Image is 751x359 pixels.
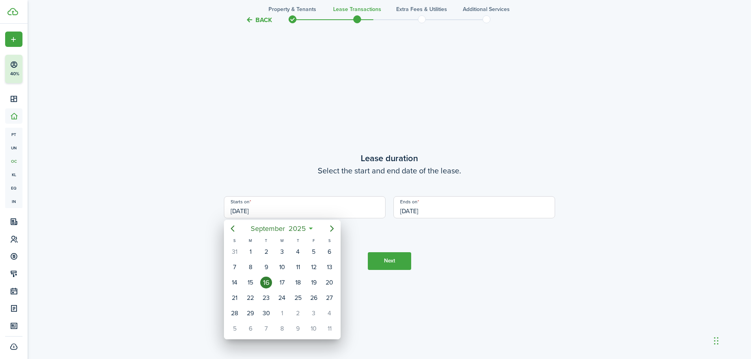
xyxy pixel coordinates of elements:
[323,261,335,273] div: Saturday, September 13, 2025
[287,221,307,236] span: 2025
[244,307,256,319] div: Monday, September 29, 2025
[276,323,288,335] div: Wednesday, October 8, 2025
[276,277,288,288] div: Wednesday, September 17, 2025
[292,246,304,258] div: Thursday, September 4, 2025
[244,292,256,304] div: Monday, September 22, 2025
[307,307,319,319] div: Friday, October 3, 2025
[260,261,272,273] div: Tuesday, September 9, 2025
[307,323,319,335] div: Friday, October 10, 2025
[260,323,272,335] div: Tuesday, October 7, 2025
[306,237,321,244] div: F
[323,307,335,319] div: Saturday, October 4, 2025
[276,261,288,273] div: Wednesday, September 10, 2025
[260,292,272,304] div: Tuesday, September 23, 2025
[323,277,335,288] div: Saturday, September 20, 2025
[290,237,306,244] div: T
[307,261,319,273] div: Friday, September 12, 2025
[276,307,288,319] div: Wednesday, October 1, 2025
[229,277,240,288] div: Sunday, September 14, 2025
[292,292,304,304] div: Thursday, September 25, 2025
[323,246,335,258] div: Saturday, September 6, 2025
[307,292,319,304] div: Friday, September 26, 2025
[246,221,311,236] mbsc-button: September2025
[229,307,240,319] div: Sunday, September 28, 2025
[258,237,274,244] div: T
[307,277,319,288] div: Friday, September 19, 2025
[242,237,258,244] div: M
[227,237,242,244] div: S
[292,277,304,288] div: Thursday, September 18, 2025
[229,261,240,273] div: Sunday, September 7, 2025
[244,323,256,335] div: Monday, October 6, 2025
[307,246,319,258] div: Friday, September 5, 2025
[323,292,335,304] div: Saturday, September 27, 2025
[323,323,335,335] div: Saturday, October 11, 2025
[276,246,288,258] div: Wednesday, September 3, 2025
[244,261,256,273] div: Monday, September 8, 2025
[229,246,240,258] div: Sunday, August 31, 2025
[324,221,340,236] mbsc-button: Next page
[244,277,256,288] div: Monday, September 15, 2025
[229,323,240,335] div: Sunday, October 5, 2025
[274,237,290,244] div: W
[276,292,288,304] div: Wednesday, September 24, 2025
[292,261,304,273] div: Thursday, September 11, 2025
[244,246,256,258] div: Monday, September 1, 2025
[292,323,304,335] div: Thursday, October 9, 2025
[292,307,304,319] div: Thursday, October 2, 2025
[225,221,240,236] mbsc-button: Previous page
[260,246,272,258] div: Tuesday, September 2, 2025
[249,221,287,236] span: September
[260,277,272,288] div: Today, Tuesday, September 16, 2025
[229,292,240,304] div: Sunday, September 21, 2025
[260,307,272,319] div: Tuesday, September 30, 2025
[321,237,337,244] div: S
